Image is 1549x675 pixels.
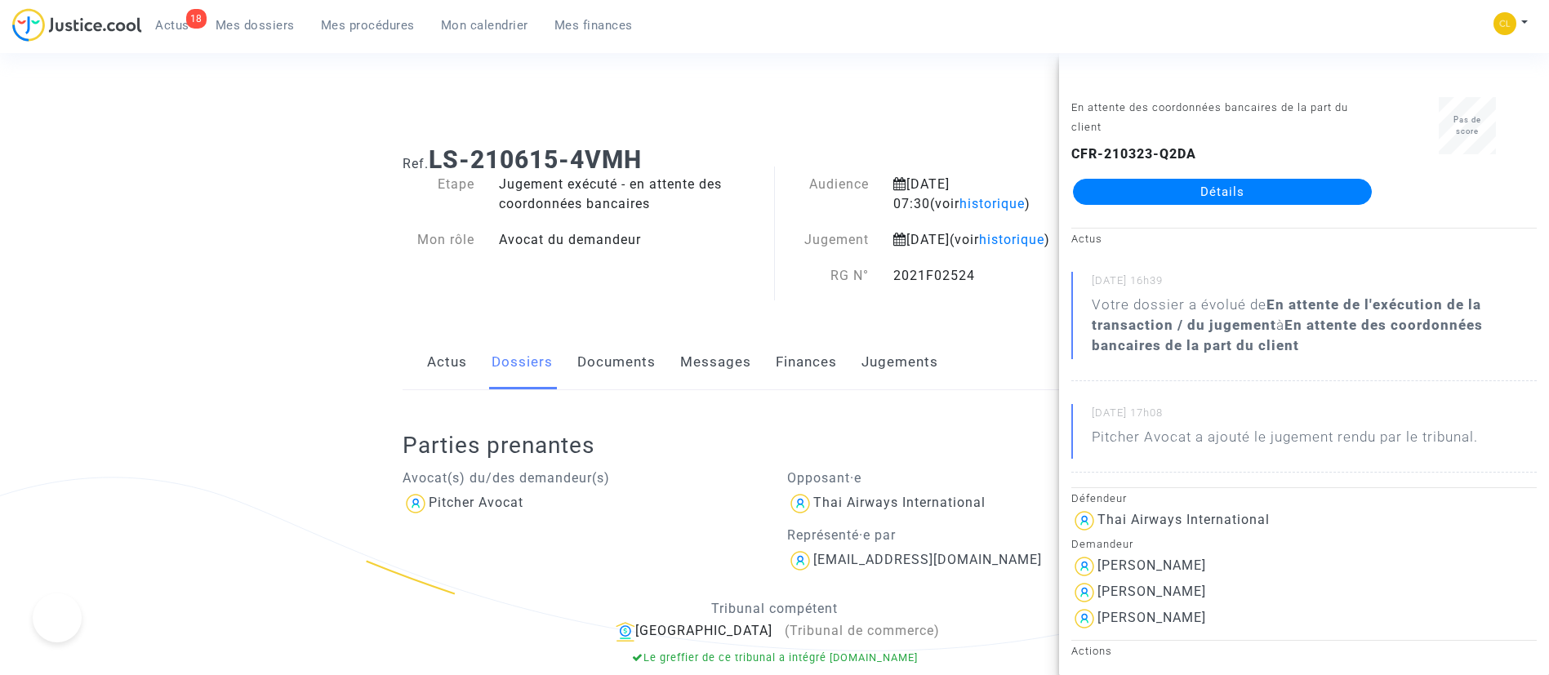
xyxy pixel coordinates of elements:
[487,175,775,214] div: Jugement exécuté - en attente des coordonnées bancaires
[680,335,751,389] a: Messages
[403,156,429,171] span: Ref.
[950,232,1050,247] span: (voir )
[881,266,1094,286] div: 2021F02524
[1092,296,1481,333] b: En attente de l'exécution de la transaction / du jugement
[1092,295,1537,356] div: Votre dossier a évolué de à
[785,623,940,638] span: (Tribunal de commerce)
[1071,606,1097,632] img: icon-user.svg
[930,196,1030,211] span: (voir )
[1071,580,1097,606] img: icon-user.svg
[308,13,428,38] a: Mes procédures
[1071,645,1112,657] small: Actions
[643,651,918,664] span: Le greffier de ce tribunal a intégré [DOMAIN_NAME]
[1071,101,1348,133] small: En attente des coordonnées bancaires de la part du client
[775,230,882,250] div: Jugement
[1071,508,1097,534] img: icon-user.svg
[541,13,646,38] a: Mes finances
[216,18,295,33] span: Mes dossiers
[881,175,1094,214] div: [DATE] 07:30
[429,145,642,174] b: LS-210615-4VMH
[1071,492,1127,504] small: Défendeur
[390,230,487,250] div: Mon rôle
[1071,146,1196,162] b: CFR-210323-Q2DA
[813,495,986,510] div: Thai Airways International
[12,8,142,42] img: jc-logo.svg
[979,232,1044,247] span: historique
[403,621,1146,642] div: [GEOGRAPHIC_DATA]
[776,335,837,389] a: Finances
[787,468,1147,488] p: Opposant·e
[787,548,813,574] img: icon-user.svg
[813,552,1042,567] div: [EMAIL_ADDRESS][DOMAIN_NAME]
[429,495,523,510] div: Pitcher Avocat
[787,491,813,517] img: icon-user.svg
[861,335,938,389] a: Jugements
[1097,584,1206,599] div: [PERSON_NAME]
[554,18,633,33] span: Mes finances
[775,175,882,214] div: Audience
[775,266,882,286] div: RG N°
[1092,273,1537,295] small: [DATE] 16h39
[1097,557,1206,573] div: [PERSON_NAME]
[1092,427,1478,455] p: Pitcher Avocat a ajouté le jugement rendu par le tribunal.
[1097,512,1270,527] div: Thai Airways International
[1071,538,1133,550] small: Demandeur
[428,13,541,38] a: Mon calendrier
[142,13,203,38] a: 18Actus
[577,335,656,389] a: Documents
[403,468,763,488] p: Avocat(s) du/des demandeur(s)
[881,230,1094,250] div: [DATE]
[403,491,429,517] img: icon-user.svg
[321,18,415,33] span: Mes procédures
[1092,406,1537,427] small: [DATE] 17h08
[441,18,528,33] span: Mon calendrier
[1092,317,1483,353] b: En attente des coordonnées bancaires de la part du client
[1073,179,1372,205] a: Détails
[390,175,487,214] div: Etape
[155,18,189,33] span: Actus
[492,335,553,389] a: Dossiers
[1493,12,1516,35] img: 6fca9af68d76bfc0a5525c74dfee314f
[1071,233,1102,245] small: Actus
[203,13,308,38] a: Mes dossiers
[1071,553,1097,580] img: icon-user.svg
[1453,115,1481,135] span: Pas de score
[787,525,1147,545] p: Représenté·e par
[616,622,635,642] img: icon-banque.svg
[959,196,1025,211] span: historique
[33,593,82,642] iframe: Help Scout Beacon - Open
[487,230,775,250] div: Avocat du demandeur
[1097,610,1206,625] div: [PERSON_NAME]
[186,9,207,29] div: 18
[403,431,1146,460] h2: Parties prenantes
[403,598,1146,619] p: Tribunal compétent
[427,335,467,389] a: Actus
